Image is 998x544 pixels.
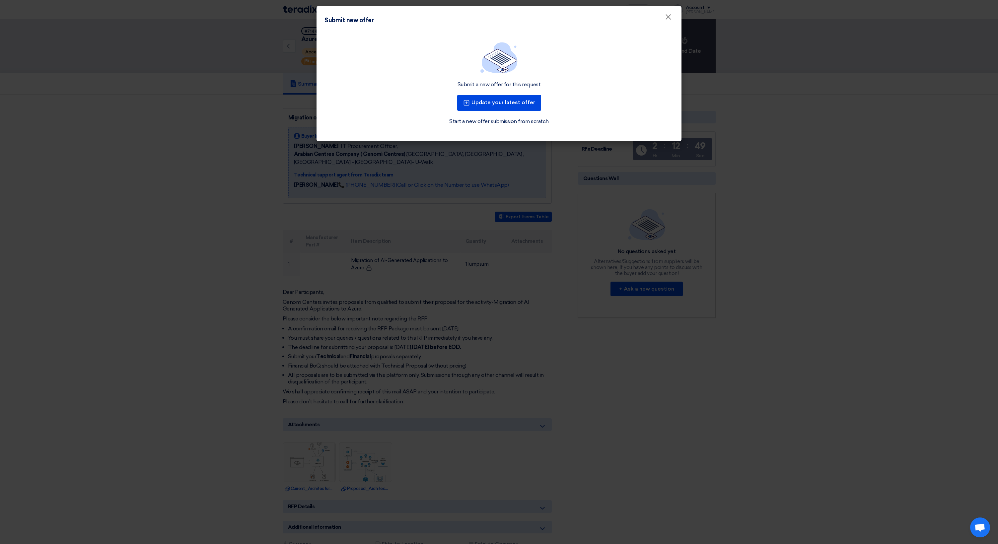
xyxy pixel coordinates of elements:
div: Submit a new offer for this request [458,81,540,88]
button: Update your latest offer [457,95,541,111]
span: × [665,12,672,25]
a: Start a new offer submission from scratch [449,117,548,125]
button: Close [660,11,677,24]
div: Submit new offer [324,16,374,25]
img: empty_state_list.svg [480,42,518,73]
div: Open chat [970,517,990,537]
